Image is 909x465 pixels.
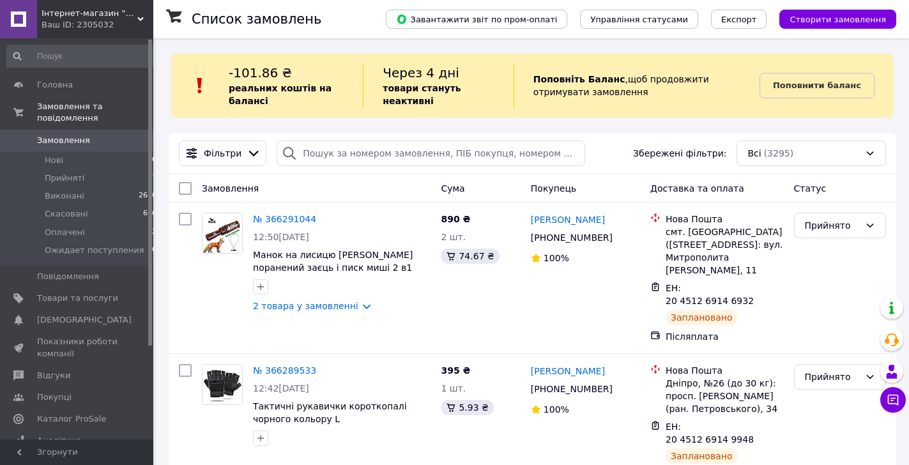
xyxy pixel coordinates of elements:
[253,401,407,424] a: Тактичні рукавички короткопалі чорного кольору L
[152,227,157,238] span: 2
[45,208,88,220] span: Скасовані
[747,147,761,160] span: Всі
[666,225,784,277] div: смт. [GEOGRAPHIC_DATA] ([STREET_ADDRESS]: вул. Митрополита [PERSON_NAME], 11
[37,271,99,282] span: Повідомлення
[590,15,688,24] span: Управління статусами
[45,190,84,202] span: Виконані
[253,383,309,393] span: 12:42[DATE]
[386,10,567,29] button: Завантажити звіт по пром-оплаті
[253,301,358,311] a: 2 товара у замовленні
[666,213,784,225] div: Нова Пошта
[666,283,754,306] span: ЕН: 20 4512 6914 6932
[764,148,794,158] span: (3295)
[204,147,241,160] span: Фільтри
[441,365,470,376] span: 395 ₴
[37,79,73,91] span: Головна
[441,248,499,264] div: 74.67 ₴
[666,422,754,445] span: ЕН: 20 4512 6914 9948
[37,413,106,425] span: Каталог ProSale
[580,10,698,29] button: Управління статусами
[441,400,493,415] div: 5.93 ₴
[229,83,332,106] b: реальних коштів на балансі
[383,65,459,80] span: Через 4 дні
[253,250,413,286] a: Манок на лисицю [PERSON_NAME] поранений заєць і писк миші 2 в1 духовий манок на хижака
[37,336,118,359] span: Показники роботи компанії
[666,448,738,464] div: Заплановано
[773,80,861,90] b: Поповнити баланс
[202,213,242,253] img: Фото товару
[152,172,157,184] span: 7
[152,155,157,166] span: 0
[202,364,243,405] a: Фото товару
[45,172,84,184] span: Прийняті
[45,227,85,238] span: Оплачені
[633,147,726,160] span: Збережені фільтри:
[277,141,585,166] input: Пошук за номером замовлення, ПІБ покупця, номером телефону, Email, номером накладної
[190,76,210,95] img: :exclamation:
[666,377,784,415] div: Дніпро, №26 (до 30 кг): просп. [PERSON_NAME] (ран. Петровського), 34
[37,101,153,124] span: Замовлення та повідомлення
[152,245,157,256] span: 0
[711,10,767,29] button: Експорт
[441,383,466,393] span: 1 шт.
[531,183,576,194] span: Покупець
[544,253,569,263] span: 100%
[880,387,906,413] button: Чат з покупцем
[666,310,738,325] div: Заплановано
[544,404,569,415] span: 100%
[790,15,886,24] span: Створити замовлення
[202,213,243,254] a: Фото товару
[6,45,158,68] input: Пошук
[42,8,137,19] span: Інтернет-магазин "ДакХант" -аксесуари для полювання. Амуніція та екіпірування для мисливських собак"
[229,65,292,80] span: -101.86 ₴
[253,365,316,376] a: № 366289533
[139,190,157,202] span: 2680
[721,15,757,24] span: Експорт
[45,245,144,256] span: Ожидает поступления
[192,11,321,27] h1: Список замовлень
[202,183,259,194] span: Замовлення
[805,218,860,232] div: Прийнято
[666,364,784,377] div: Нова Пошта
[650,183,744,194] span: Доставка та оплата
[779,10,896,29] button: Створити замовлення
[533,74,625,84] b: Поповніть Баланс
[37,135,90,146] span: Замовлення
[805,370,860,384] div: Прийнято
[528,229,615,247] div: [PHONE_NUMBER]
[794,183,827,194] span: Статус
[514,64,760,107] div: , щоб продовжити отримувати замовлення
[42,19,153,31] div: Ваш ID: 2305032
[37,370,70,381] span: Відгуки
[37,435,81,446] span: Аналітика
[383,83,461,106] b: товари стануть неактивні
[531,365,605,377] a: [PERSON_NAME]
[760,73,875,98] a: Поповнити баланс
[441,232,466,242] span: 2 шт.
[253,214,316,224] a: № 366291044
[37,293,118,304] span: Товари та послуги
[202,365,242,404] img: Фото товару
[441,183,464,194] span: Cума
[253,232,309,242] span: 12:50[DATE]
[45,155,63,166] span: Нові
[666,330,784,343] div: Післяплата
[528,380,615,398] div: [PHONE_NUMBER]
[396,13,557,25] span: Завантажити звіт по пром-оплаті
[441,214,470,224] span: 890 ₴
[143,208,157,220] span: 606
[37,392,72,403] span: Покупці
[37,314,132,326] span: [DEMOGRAPHIC_DATA]
[531,213,605,226] a: [PERSON_NAME]
[767,13,896,24] a: Створити замовлення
